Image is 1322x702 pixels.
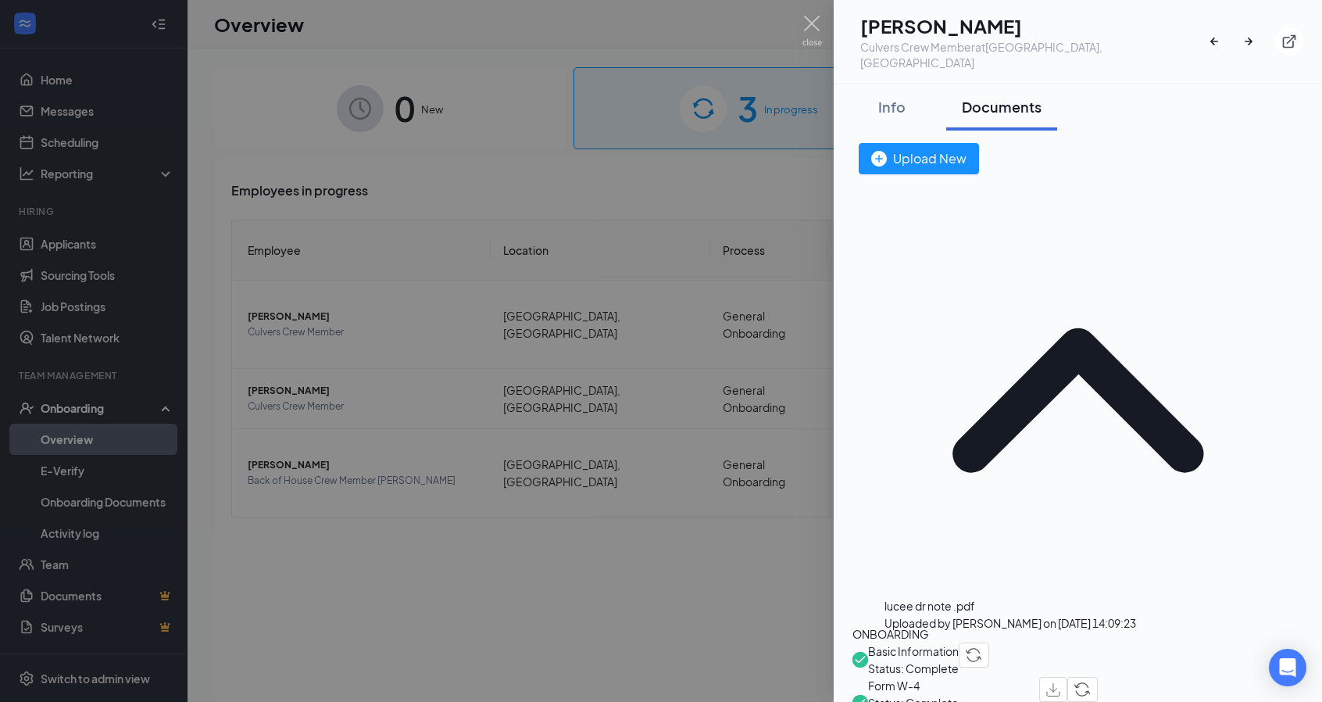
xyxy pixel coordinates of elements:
svg: ExternalLink [1281,34,1297,49]
span: Status: Complete [868,660,959,677]
span: Form W-4 [868,677,1039,694]
div: ONBOARDING [852,625,1303,643]
div: Upload New [871,149,966,168]
div: Culvers Crew Member at [GEOGRAPHIC_DATA], [GEOGRAPHIC_DATA] [860,39,1206,70]
svg: ArrowLeftNew [1206,34,1222,49]
svg: ArrowRight [1241,34,1256,49]
div: Documents [962,97,1042,116]
h1: [PERSON_NAME] [860,13,1206,39]
button: ArrowRight [1241,27,1269,56]
svg: ChevronUp [852,174,1303,625]
div: Open Intercom Messenger [1269,649,1306,686]
button: Upload New [859,143,979,174]
span: Basic Information [868,643,959,660]
button: ArrowLeftNew [1206,27,1234,56]
div: Info [868,97,915,116]
button: ExternalLink [1275,27,1303,56]
div: lucee dr note .pdf Uploaded by [PERSON_NAME] on [DATE] 14:09:23 [884,597,1136,632]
